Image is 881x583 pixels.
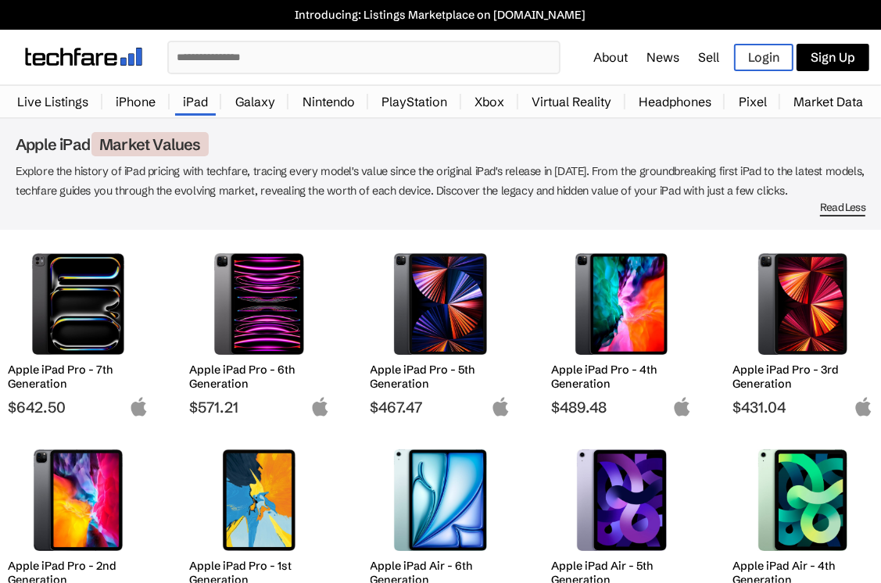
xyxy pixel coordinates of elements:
[16,134,865,154] h1: Apple iPad
[9,86,96,117] a: Live Listings
[363,245,519,417] a: Apple iPad Pro 5th Generation Apple iPad Pro - 5th Generation $467.47 apple-logo
[108,86,163,117] a: iPhone
[310,397,330,417] img: apple-logo
[854,397,873,417] img: apple-logo
[725,245,881,417] a: Apple iPad Pro 3rd Generation Apple iPad Pro - 3rd Generation $431.04 apple-logo
[371,398,511,417] span: $467.47
[16,201,865,214] div: Read Less
[820,201,865,216] span: Read Less
[16,162,865,201] p: Explore the history of iPad pricing with techfare, tracing every model's value since the original...
[744,253,861,355] img: Apple iPad Pro 3rd Generation
[181,245,338,417] a: Apple iPad Pro 6th Generation Apple iPad Pro - 6th Generation $571.21 apple-logo
[201,253,318,355] img: Apple iPad Pro 6th Generation
[25,48,142,66] img: techfare logo
[732,398,873,417] span: $431.04
[371,363,511,391] h2: Apple iPad Pro - 5th Generation
[8,363,149,391] h2: Apple iPad Pro - 7th Generation
[797,44,869,71] a: Sign Up
[731,86,775,117] a: Pixel
[543,245,700,417] a: Apple iPad Pro 4th Generation Apple iPad Pro - 4th Generation $489.48 apple-logo
[201,449,318,551] img: Apple iPad Pro 1st Generation
[551,363,692,391] h2: Apple iPad Pro - 4th Generation
[646,49,679,65] a: News
[8,8,873,22] a: Introducing: Listings Marketplace on [DOMAIN_NAME]
[732,363,873,391] h2: Apple iPad Pro - 3rd Generation
[129,397,149,417] img: apple-logo
[295,86,363,117] a: Nintendo
[189,363,330,391] h2: Apple iPad Pro - 6th Generation
[382,449,500,551] img: Apple iPad Air 6th Generation
[20,253,137,355] img: Apple iPad Pro 7th Generation
[734,44,793,71] a: Login
[91,132,209,156] span: Market Values
[8,398,149,417] span: $642.50
[20,449,137,551] img: Apple iPad Pro 2nd Generation
[467,86,512,117] a: Xbox
[786,86,872,117] a: Market Data
[227,86,283,117] a: Galaxy
[374,86,455,117] a: PlayStation
[563,449,680,551] img: Apple iPad Air 5th Generation
[593,49,628,65] a: About
[563,253,680,355] img: Apple iPad Pro 4th Generation
[175,86,216,117] a: iPad
[698,49,719,65] a: Sell
[672,397,692,417] img: apple-logo
[551,398,692,417] span: $489.48
[189,398,330,417] span: $571.21
[382,253,500,355] img: Apple iPad Pro 5th Generation
[631,86,719,117] a: Headphones
[491,397,510,417] img: apple-logo
[744,449,861,551] img: Apple iPad Air 4th Generation
[524,86,619,117] a: Virtual Reality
